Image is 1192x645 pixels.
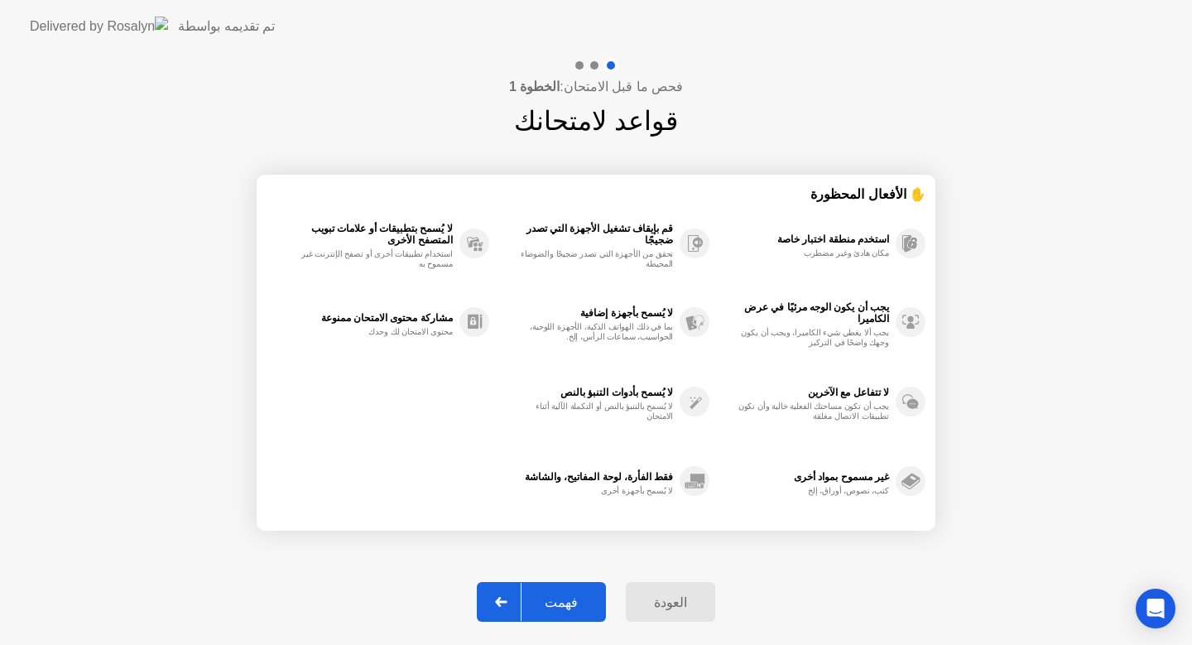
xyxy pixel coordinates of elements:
[497,223,674,246] div: قم بإيقاف تشغيل الأجهزة التي تصدر ضجيجًا
[275,312,453,324] div: مشاركة محتوى الامتحان ممنوعة
[509,79,560,94] b: الخطوة 1
[497,307,674,319] div: لا يُسمح بأجهزة إضافية
[718,233,889,245] div: استخدم منطقة اختبار خاصة
[517,402,673,421] div: لا يُسمح بالتنبؤ بالنص أو التكملة الآلية أثناء الامتحان
[477,582,606,622] button: فهمت
[267,185,925,204] div: ✋ الأفعال المحظورة
[296,327,453,337] div: محتوى الامتحان لك وحدك
[1136,589,1175,628] div: Open Intercom Messenger
[497,471,674,483] div: فقط الفأرة، لوحة المفاتيح، والشاشة
[718,471,889,483] div: غير مسموح بمواد أخرى
[626,582,715,622] button: العودة
[514,101,678,141] h1: قواعد لامتحانك
[521,594,601,610] div: فهمت
[509,77,683,97] h4: فحص ما قبل الامتحان:
[30,17,168,36] img: Delivered by Rosalyn
[517,486,673,496] div: لا يُسمح بأجهزة أخرى
[733,328,889,348] div: يجب ألا يغطي شيء الكاميرا، ويجب أن يكون وجهك واضحًا في التركيز
[631,594,710,610] div: العودة
[497,387,674,398] div: لا يُسمح بأدوات التنبؤ بالنص
[733,248,889,258] div: مكان هادئ وغير مضطرب
[718,387,889,398] div: لا تتفاعل مع الآخرين
[517,249,673,269] div: تحقق من الأجهزة التي تصدر ضجيجًا والضوضاء المحيطة
[733,402,889,421] div: يجب أن تكون مساحتك الفعلية خالية وأن تكون تطبيقات الاتصال مغلقة
[733,486,889,496] div: كتب، نصوص، أوراق، إلخ
[178,17,275,36] div: تم تقديمه بواسطة
[275,223,453,246] div: لا يُسمح بتطبيقات أو علامات تبويب المتصفح الأخرى
[296,249,453,269] div: استخدام تطبيقات أخرى أو تصفح الإنترنت غير مسموح به
[517,322,673,342] div: بما في ذلك الهواتف الذكية، الأجهزة اللوحية، الحواسيب، سماعات الرأس، إلخ.
[718,301,889,325] div: يجب أن يكون الوجه مرئيًا في عرض الكاميرا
